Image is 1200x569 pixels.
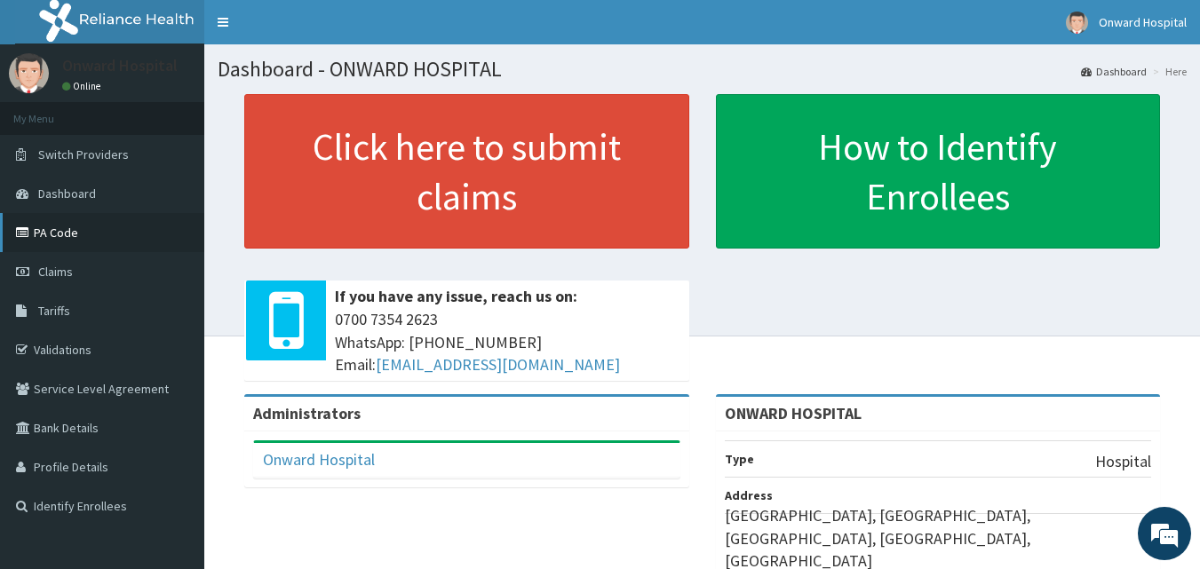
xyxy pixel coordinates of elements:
h1: Dashboard - ONWARD HOSPITAL [218,58,1187,81]
p: Onward Hospital [62,58,178,74]
div: Minimize live chat window [291,9,334,51]
img: User Image [1066,12,1088,34]
a: Dashboard [1081,64,1147,79]
b: Type [725,451,754,467]
textarea: Type your message and hit 'Enter' [9,380,338,442]
b: Administrators [253,403,361,423]
span: Claims [38,264,73,280]
span: 0700 7354 2623 WhatsApp: [PHONE_NUMBER] Email: [335,308,680,376]
b: Address [725,487,773,503]
a: How to Identify Enrollees [716,94,1161,249]
span: Tariffs [38,303,70,319]
p: Hospital [1095,450,1151,473]
a: [EMAIL_ADDRESS][DOMAIN_NAME] [376,354,620,375]
div: Chat with us now [92,99,298,122]
span: Onward Hospital [1099,14,1187,30]
img: User Image [9,53,49,93]
a: Onward Hospital [263,449,375,470]
b: If you have any issue, reach us on: [335,286,577,306]
a: Click here to submit claims [244,94,689,249]
span: Switch Providers [38,146,129,162]
strong: ONWARD HOSPITAL [725,403,862,423]
span: Dashboard [38,186,96,202]
li: Here [1148,64,1187,79]
span: We're online! [103,171,245,351]
img: d_794563401_company_1708531726252_794563401 [33,89,72,133]
a: Online [62,80,105,92]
